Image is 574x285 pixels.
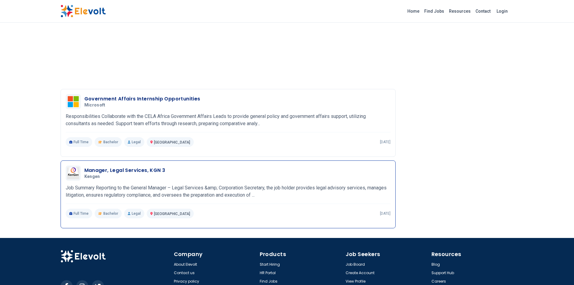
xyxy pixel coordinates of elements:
p: Legal [124,137,144,147]
p: Legal [124,209,144,218]
a: Resources [447,6,473,16]
p: Full Time [66,137,93,147]
span: Bachelor [103,140,118,144]
p: Responsibilities Collaborate with the CELA Africa Government Affairs Leads to provide general pol... [66,113,391,127]
h4: Resources [431,250,514,258]
iframe: Chat Widget [544,256,574,285]
a: Contact [473,6,493,16]
a: Start Hiring [260,262,280,267]
p: Full Time [66,209,93,218]
iframe: Advertisement [61,1,396,85]
a: Login [493,5,511,17]
a: Contact us [174,271,195,275]
img: Microsoft [67,96,79,108]
a: Job Board [346,262,365,267]
a: Careers [431,279,446,284]
span: Microsoft [84,103,105,108]
a: MicrosoftGovernment Affairs Internship OpportunitiesMicrosoftResponsibilities Collaborate with th... [66,94,391,147]
img: Kengen [67,167,79,179]
a: Support Hub [431,271,454,275]
h3: Government Affairs Internship Opportunities [84,95,200,103]
a: About Elevolt [174,262,197,267]
a: HR Portal [260,271,276,275]
span: Kengen [84,174,100,179]
img: Elevolt [61,250,106,263]
span: [GEOGRAPHIC_DATA] [154,212,190,216]
a: Find Jobs [260,279,278,284]
h4: Job Seekers [346,250,428,258]
a: KengenManager, Legal Services, KGN 3KengenJob Summary Reporting to the General Manager – Legal Se... [66,166,391,218]
a: Blog [431,262,440,267]
p: [DATE] [380,140,391,144]
img: Elevolt [61,5,106,17]
span: [GEOGRAPHIC_DATA] [154,140,190,144]
h4: Company [174,250,256,258]
a: Create Account [346,271,375,275]
a: View Profile [346,279,365,284]
a: Home [405,6,422,16]
a: Privacy policy [174,279,199,284]
a: Find Jobs [422,6,447,16]
p: Job Summary Reporting to the General Manager – Legal Services &amp; Corporation Secretary, the jo... [66,184,391,199]
h3: Manager, Legal Services, KGN 3 [84,167,165,174]
p: [DATE] [380,211,391,216]
span: Bachelor [103,211,118,216]
h4: Products [260,250,342,258]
